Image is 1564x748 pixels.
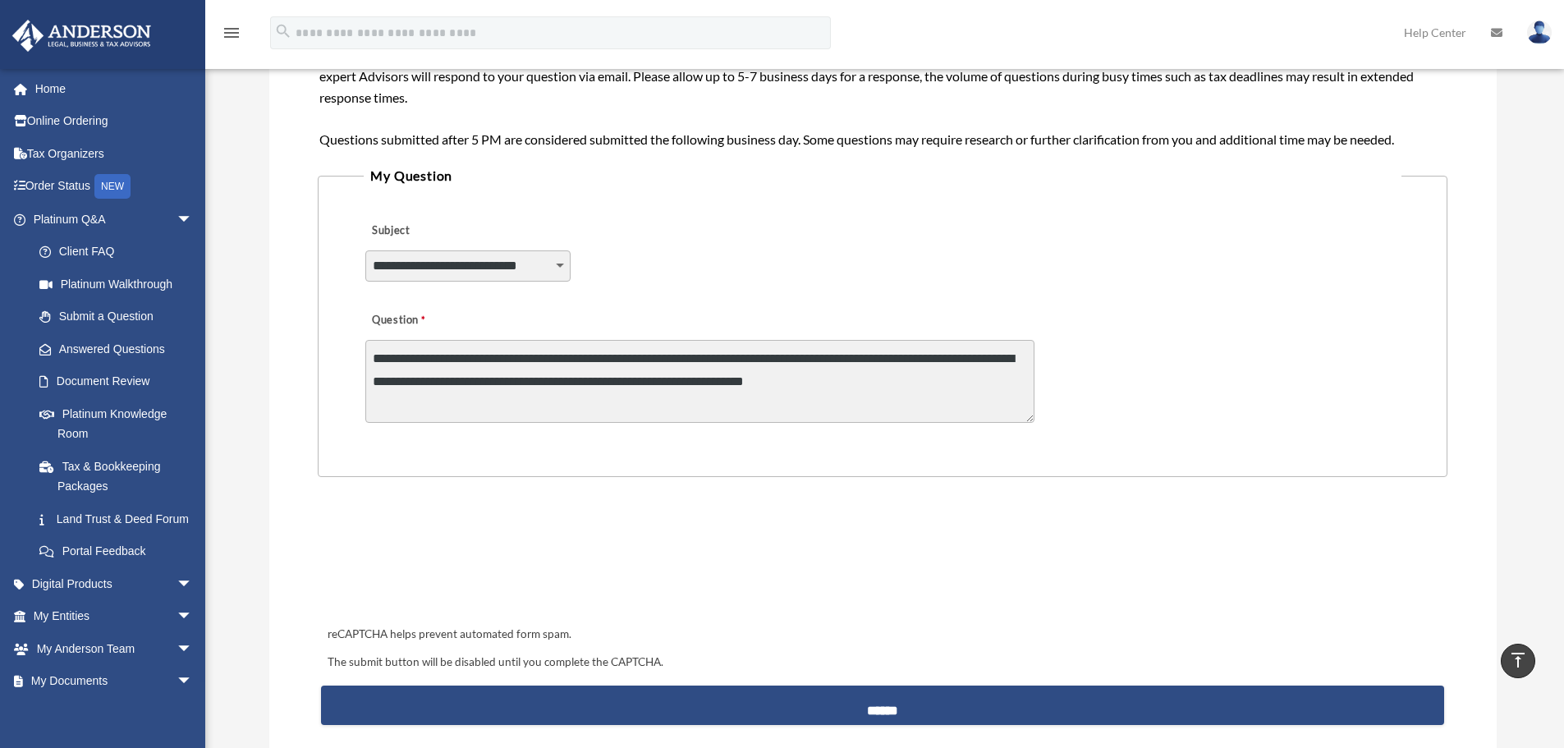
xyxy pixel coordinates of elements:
img: User Pic [1527,21,1552,44]
a: Portal Feedback [23,535,218,568]
a: Home [11,72,218,105]
a: Document Review [23,365,218,398]
i: menu [222,23,241,43]
a: Online Ordering [11,105,218,138]
a: menu [222,29,241,43]
a: Platinum Q&Aarrow_drop_down [11,203,218,236]
a: Platinum Knowledge Room [23,397,218,450]
label: Subject [365,220,521,243]
legend: My Question [364,164,1401,187]
a: vertical_align_top [1501,644,1535,678]
span: arrow_drop_down [177,665,209,699]
a: Answered Questions [23,333,218,365]
div: NEW [94,174,131,199]
a: Tax & Bookkeeping Packages [23,450,218,502]
label: Question [365,310,493,333]
a: My Documentsarrow_drop_down [11,665,218,698]
a: My Anderson Teamarrow_drop_down [11,632,218,665]
a: Client FAQ [23,236,218,268]
a: Order StatusNEW [11,170,218,204]
a: Platinum Walkthrough [23,268,218,301]
i: search [274,22,292,40]
a: Land Trust & Deed Forum [23,502,218,535]
span: arrow_drop_down [177,203,209,236]
a: My Entitiesarrow_drop_down [11,600,218,633]
a: Submit a Question [23,301,209,333]
a: Digital Productsarrow_drop_down [11,567,218,600]
a: Tax Organizers [11,137,218,170]
span: arrow_drop_down [177,567,209,601]
span: arrow_drop_down [177,632,209,666]
div: The submit button will be disabled until you complete the CAPTCHA. [321,653,1443,672]
i: vertical_align_top [1508,650,1528,670]
iframe: reCAPTCHA [323,528,572,592]
div: reCAPTCHA helps prevent automated form spam. [321,625,1443,645]
img: Anderson Advisors Platinum Portal [7,20,156,52]
span: arrow_drop_down [177,600,209,634]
